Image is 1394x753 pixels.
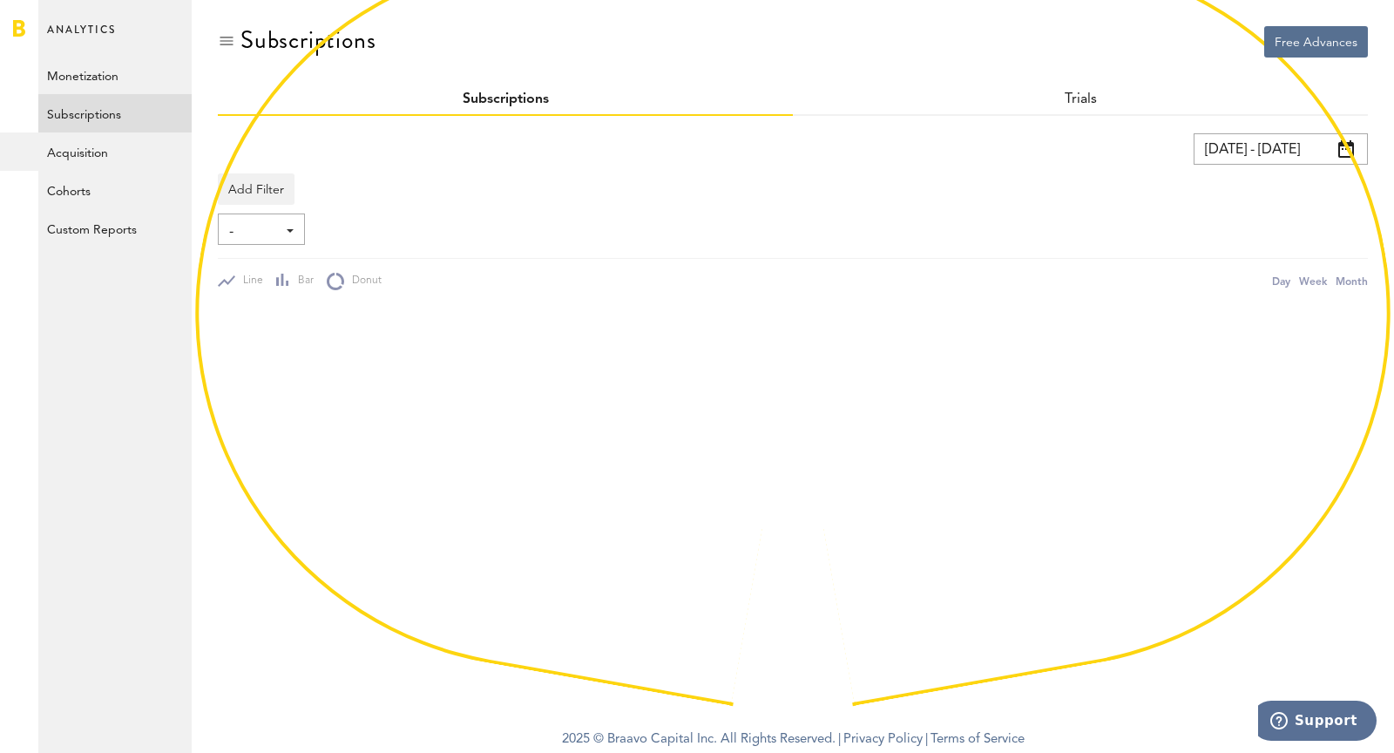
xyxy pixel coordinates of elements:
[562,727,836,753] span: 2025 © Braavo Capital Inc. All Rights Reserved.
[1258,701,1377,744] iframe: Opens a widget where you can find more information
[1272,272,1290,290] div: Day
[38,171,192,209] a: Cohorts
[38,94,192,132] a: Subscriptions
[47,19,116,56] span: Analytics
[1264,26,1368,58] button: Free Advances
[235,274,263,288] span: Line
[38,209,192,248] a: Custom Reports
[38,56,192,94] a: Monetization
[229,217,276,247] span: -
[290,274,314,288] span: Bar
[38,132,192,171] a: Acquisition
[344,274,382,288] span: Donut
[240,26,376,54] div: Subscriptions
[930,733,1025,746] a: Terms of Service
[218,173,294,205] button: Add Filter
[1336,272,1368,290] div: Month
[1299,272,1327,290] div: Week
[843,733,923,746] a: Privacy Policy
[463,92,549,106] a: Subscriptions
[1065,92,1097,106] a: Trials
